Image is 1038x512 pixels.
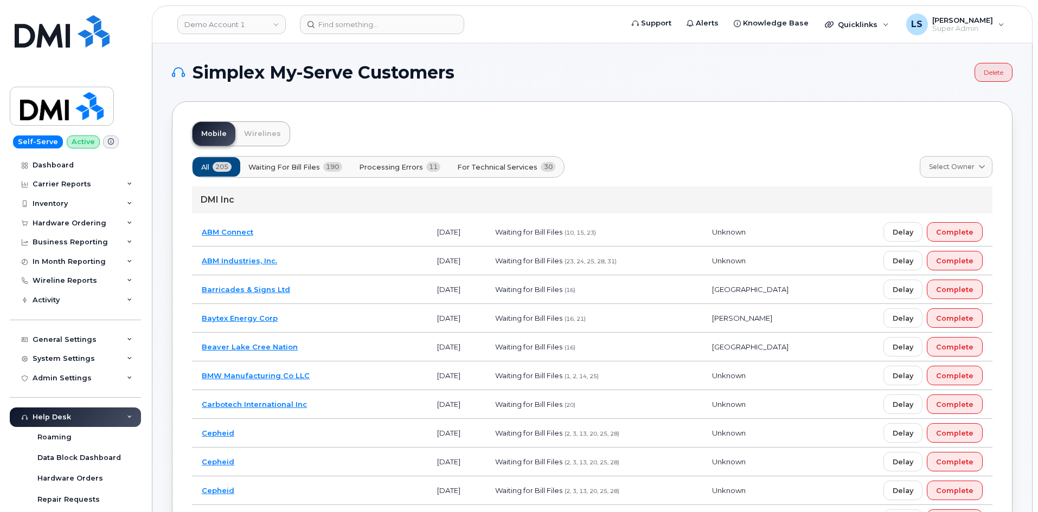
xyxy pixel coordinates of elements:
[929,162,975,172] span: Select Owner
[927,481,983,500] button: Complete
[936,256,973,266] span: Complete
[202,285,290,294] a: Barricades & Signs Ltd
[893,485,913,496] span: Delay
[936,371,973,381] span: Complete
[565,401,575,409] span: (20)
[936,342,973,352] span: Complete
[565,315,586,322] span: (16, 21)
[936,313,973,323] span: Complete
[712,314,772,322] span: [PERSON_NAME]
[427,218,485,247] td: [DATE]
[193,64,454,81] span: Simplex My-Serve Customers
[495,486,562,495] span: Waiting for Bill Files
[495,285,562,294] span: Waiting for Bill Files
[427,448,485,476] td: [DATE]
[893,227,913,237] span: Delay
[427,304,485,333] td: [DATE]
[565,344,575,351] span: (16)
[565,229,596,236] span: (10, 15, 23)
[883,452,922,471] button: Delay
[359,162,423,172] span: Processing Errors
[495,371,562,380] span: Waiting for Bill Files
[495,342,562,351] span: Waiting for Bill Files
[427,476,485,505] td: [DATE]
[202,342,298,351] a: Beaver Lake Cree Nation
[975,63,1013,82] a: Delete
[893,457,913,467] span: Delay
[202,256,277,265] a: ABM Industries, Inc.
[883,222,922,242] button: Delay
[192,186,992,213] div: DMI Inc
[712,429,746,437] span: Unknown
[565,287,575,294] span: (16)
[883,394,922,414] button: Delay
[712,256,746,265] span: Unknown
[202,371,310,380] a: BMW Manufacturing Co LLC
[565,258,617,265] span: (23, 24, 25, 28, 31)
[893,256,913,266] span: Delay
[495,400,562,409] span: Waiting for Bill Files
[427,333,485,361] td: [DATE]
[936,227,973,237] span: Complete
[883,280,922,299] button: Delay
[927,423,983,443] button: Complete
[936,485,973,496] span: Complete
[883,308,922,328] button: Delay
[202,486,234,495] a: Cepheid
[936,457,973,467] span: Complete
[893,371,913,381] span: Delay
[927,222,983,242] button: Complete
[893,284,913,295] span: Delay
[936,428,973,438] span: Complete
[883,251,922,270] button: Delay
[495,314,562,322] span: Waiting for Bill Files
[712,400,746,409] span: Unknown
[712,457,746,466] span: Unknown
[712,486,746,495] span: Unknown
[565,459,619,466] span: (2, 3, 13, 20, 25, 28)
[565,373,599,380] span: (1, 2, 14, 25)
[927,280,983,299] button: Complete
[427,275,485,304] td: [DATE]
[927,308,983,328] button: Complete
[712,371,746,380] span: Unknown
[202,314,278,322] a: Baytex Energy Corp
[235,122,290,146] a: Wirelines
[427,390,485,419] td: [DATE]
[427,361,485,390] td: [DATE]
[495,228,562,236] span: Waiting for Bill Files
[202,457,234,466] a: Cepheid
[427,419,485,448] td: [DATE]
[565,430,619,437] span: (2, 3, 13, 20, 25, 28)
[927,337,983,357] button: Complete
[193,122,235,146] a: Mobile
[426,162,441,172] span: 11
[883,337,922,357] button: Delay
[927,251,983,270] button: Complete
[936,284,973,295] span: Complete
[202,228,253,236] a: ABM Connect
[541,162,555,172] span: 30
[495,256,562,265] span: Waiting for Bill Files
[457,162,537,172] span: For Technical Services
[495,457,562,466] span: Waiting for Bill Files
[927,452,983,471] button: Complete
[202,400,307,409] a: Carbotech International Inc
[883,423,922,443] button: Delay
[920,156,992,178] a: Select Owner
[936,399,973,410] span: Complete
[712,228,746,236] span: Unknown
[712,342,789,351] span: [GEOGRAPHIC_DATA]
[893,342,913,352] span: Delay
[323,162,342,172] span: 190
[427,247,485,275] td: [DATE]
[893,313,913,323] span: Delay
[565,488,619,495] span: (2, 3, 13, 20, 25, 28)
[883,366,922,385] button: Delay
[202,429,234,437] a: Cepheid
[927,394,983,414] button: Complete
[712,285,789,294] span: [GEOGRAPHIC_DATA]
[248,162,320,172] span: Waiting for Bill Files
[927,366,983,385] button: Complete
[893,399,913,410] span: Delay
